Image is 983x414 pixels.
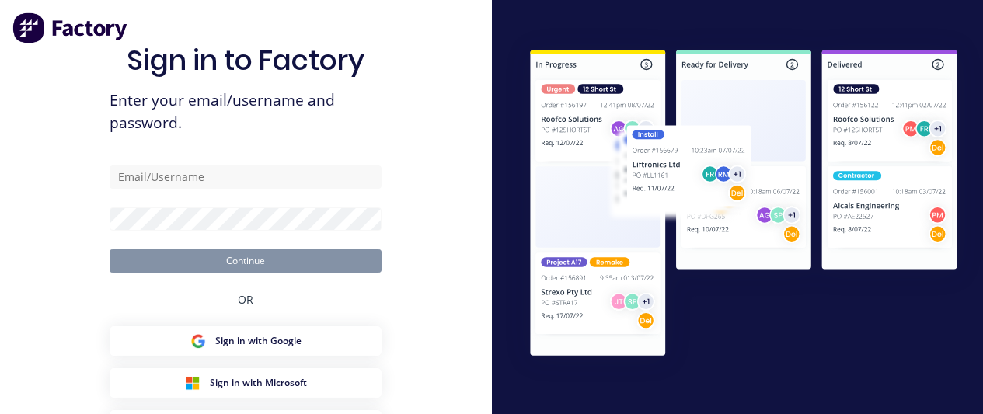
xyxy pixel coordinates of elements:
span: Sign in with Microsoft [210,376,307,390]
button: Microsoft Sign inSign in with Microsoft [110,368,382,398]
h1: Sign in to Factory [127,43,364,77]
button: Google Sign inSign in with Google [110,326,382,356]
img: Microsoft Sign in [185,375,200,391]
span: Enter your email/username and password. [110,89,382,134]
img: Google Sign in [190,333,206,349]
input: Email/Username [110,165,382,189]
div: OR [238,273,253,326]
button: Continue [110,249,382,273]
img: Factory [12,12,129,43]
span: Sign in with Google [215,334,302,348]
